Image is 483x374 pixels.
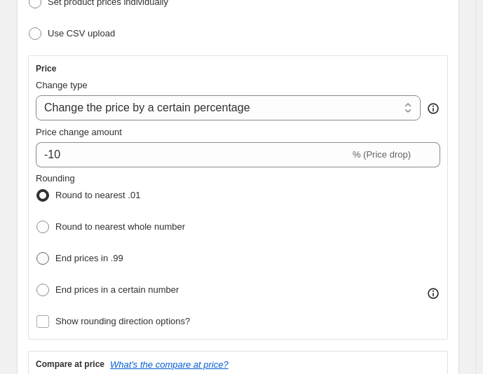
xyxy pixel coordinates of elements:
[36,80,88,90] span: Change type
[36,63,56,74] h3: Price
[55,190,140,200] span: Round to nearest .01
[426,102,440,116] div: help
[55,284,179,295] span: End prices in a certain number
[110,359,229,370] button: What's the compare at price?
[36,127,122,137] span: Price change amount
[36,173,75,183] span: Rounding
[36,359,104,370] h3: Compare at price
[55,253,123,263] span: End prices in .99
[36,142,350,167] input: -15
[353,149,411,160] span: % (Price drop)
[55,316,190,326] span: Show rounding direction options?
[55,221,185,232] span: Round to nearest whole number
[48,28,115,39] span: Use CSV upload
